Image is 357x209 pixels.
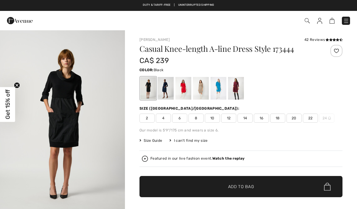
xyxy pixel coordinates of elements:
span: 14 [237,114,253,123]
div: I can't find my size [169,138,208,143]
span: 8 [188,114,204,123]
div: Black [140,77,156,100]
button: Close teaser [14,82,20,88]
span: Add to Bag [228,184,254,190]
span: Color: [139,68,154,72]
span: 12 [221,114,236,123]
img: Menu [343,18,349,24]
div: Pacific blue [211,77,226,100]
div: Java [193,77,209,100]
span: CA$ 239 [139,56,169,65]
span: 22 [303,114,318,123]
span: 10 [205,114,220,123]
a: [PERSON_NAME] [139,38,170,42]
span: Get 15% off [4,90,11,119]
span: 6 [172,114,187,123]
div: Lipstick Red 173 [175,77,191,100]
img: Shopping Bag [329,18,335,24]
div: Midnight Blue 40 [158,77,174,100]
img: My Info [317,18,322,24]
span: 24 [319,114,334,123]
span: 16 [254,114,269,123]
span: 4 [156,114,171,123]
span: 2 [139,114,155,123]
span: 20 [287,114,302,123]
span: Black [154,68,164,72]
span: 18 [270,114,285,123]
img: Bag.svg [324,183,331,191]
div: Merlot [228,77,244,100]
button: Add to Bag [139,176,342,197]
a: 1ère Avenue [7,17,33,23]
img: 1ère Avenue [7,15,33,27]
div: Size ([GEOGRAPHIC_DATA]/[GEOGRAPHIC_DATA]): [139,106,241,111]
div: Featured in our live fashion event. [150,157,244,161]
img: Search [305,18,310,23]
div: 42 Reviews [304,37,342,42]
span: Size Guide [139,138,162,143]
img: Watch the replay [142,156,148,162]
strong: Watch the replay [212,156,245,161]
h1: Casual Knee-length A-line Dress Style 173444 [139,45,309,53]
img: ring-m.svg [328,117,331,120]
div: Our model is 5'9"/175 cm and wears a size 6. [139,128,342,133]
